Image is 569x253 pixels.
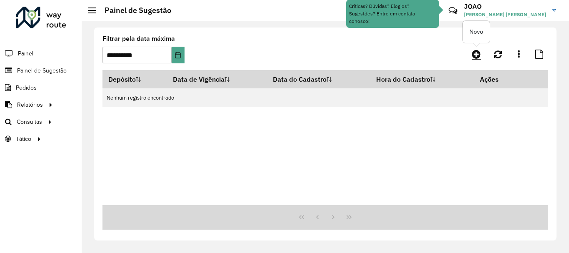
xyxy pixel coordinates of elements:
button: Choose Date [172,47,185,63]
h2: Painel de Sugestão [96,6,171,15]
a: Contato Rápido [444,2,462,20]
th: Data do Cadastro [267,70,370,88]
td: Nenhum registro encontrado [102,88,548,107]
span: Painel [18,49,33,58]
span: [PERSON_NAME] [PERSON_NAME] [464,11,546,18]
label: Filtrar pela data máxima [102,34,175,44]
span: Pedidos [16,83,37,92]
h3: JOAO [464,3,546,10]
th: Depósito [102,70,167,88]
span: Tático [16,135,31,143]
div: Críticas? Dúvidas? Elogios? Sugestões? Entre em contato conosco! [349,3,436,25]
th: Data de Vigência [167,70,267,88]
div: Novo [463,21,490,43]
th: Hora do Cadastro [370,70,474,88]
th: Ações [474,70,524,88]
span: Consultas [17,118,42,126]
span: Painel de Sugestão [17,66,67,75]
span: Relatórios [17,100,43,109]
